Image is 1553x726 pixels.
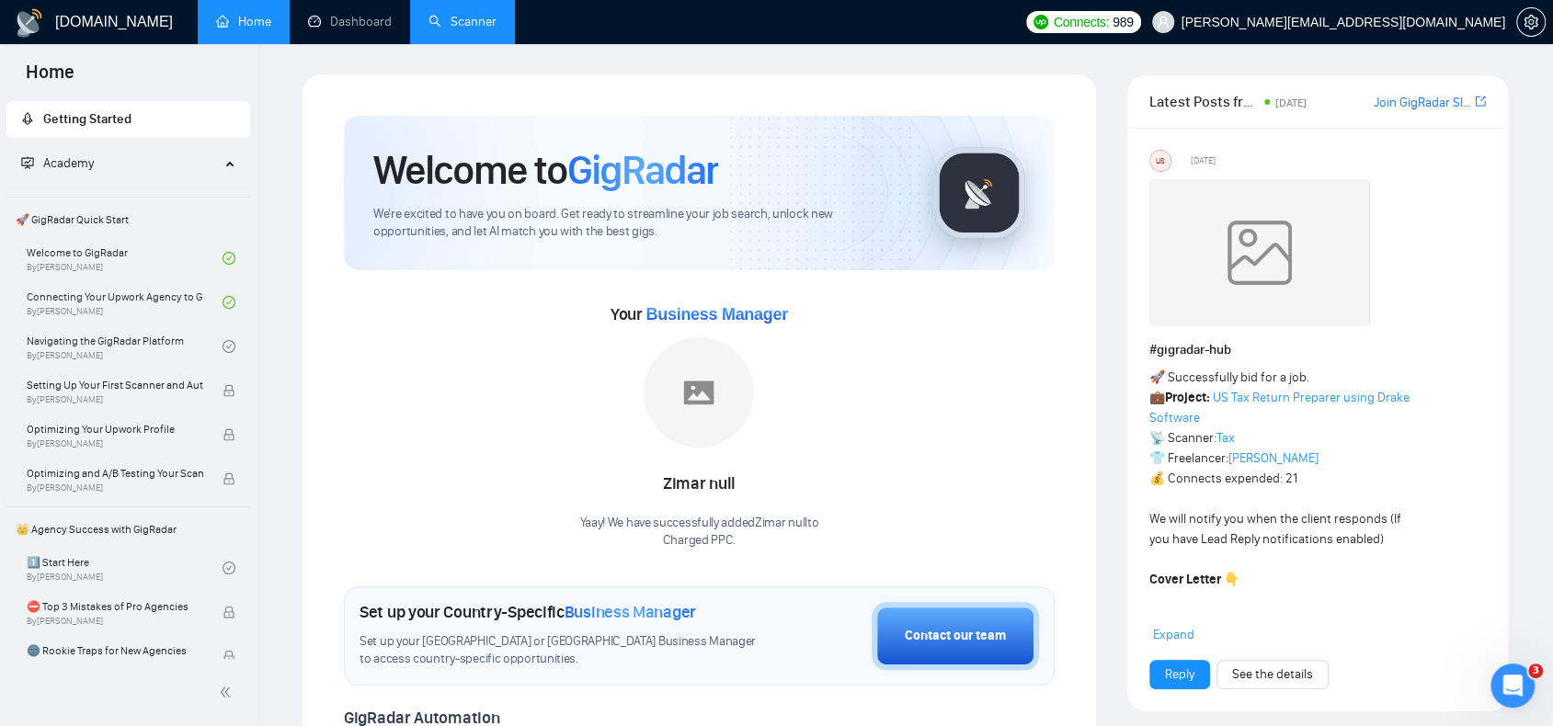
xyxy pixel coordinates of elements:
[21,156,34,169] span: fund-projection-screen
[21,112,34,125] span: rocket
[223,472,235,485] span: lock
[579,469,818,500] div: Zimar null
[15,8,44,38] img: logo
[27,238,223,278] a: Welcome to GigRadarBy[PERSON_NAME]
[1475,94,1486,108] span: export
[579,532,818,550] p: Charged PPC .
[21,155,94,171] span: Academy
[219,683,237,701] span: double-left
[223,562,235,574] span: check-circle
[1157,16,1170,28] span: user
[360,602,696,622] h1: Set up your Country-Specific
[27,597,203,616] span: ⛔ Top 3 Mistakes of Pro Agencies
[567,145,718,195] span: GigRadar
[8,511,248,548] span: 👑 Agency Success with GigRadar
[1374,93,1471,113] a: Join GigRadar Slack Community
[1228,450,1319,466] a: [PERSON_NAME]
[27,464,203,482] span: Optimizing and A/B Testing Your Scanner for Better Results
[27,282,223,323] a: Connecting Your Upwork Agency to GigRadarBy[PERSON_NAME]
[6,101,250,138] li: Getting Started
[1165,390,1210,405] strong: Project:
[8,201,248,238] span: 🚀 GigRadar Quick Start
[644,337,754,448] img: placeholder.png
[223,384,235,397] span: lock
[1149,340,1486,360] h1: # gigradar-hub
[27,438,203,449] span: By [PERSON_NAME]
[1149,390,1410,425] a: US Tax Return Preparer using Drake Software
[27,482,203,493] span: By [PERSON_NAME]
[1191,153,1216,169] span: [DATE]
[27,548,223,588] a: 1️⃣ Start HereBy[PERSON_NAME]
[373,206,904,241] span: We're excited to have you on board. Get ready to streamline your job search, unlock new opportuni...
[1149,179,1370,326] img: weqQh+iSagEgQAAAABJRU5ErkJggg==
[905,626,1006,646] div: Contact our team
[223,252,235,265] span: check-circle
[1033,15,1048,29] img: upwork-logo.png
[872,602,1039,670] button: Contact our team
[223,296,235,309] span: check-circle
[43,155,94,171] span: Academy
[1516,7,1546,37] button: setting
[27,376,203,394] span: Setting Up Your First Scanner and Auto-Bidder
[223,428,235,441] span: lock
[1516,15,1546,29] a: setting
[27,616,203,627] span: By [PERSON_NAME]
[373,145,718,195] h1: Welcome to
[1150,151,1170,171] div: US
[1475,93,1486,110] a: export
[223,650,235,663] span: lock
[611,304,788,324] span: Your
[223,606,235,618] span: lock
[27,394,203,405] span: By [PERSON_NAME]
[1113,12,1133,32] span: 989
[27,641,203,660] span: 🌚 Rookie Traps for New Agencies
[27,326,223,367] a: Navigating the GigRadar PlatformBy[PERSON_NAME]
[428,14,497,29] a: searchScanner
[1275,96,1307,109] span: [DATE]
[1165,664,1194,685] a: Reply
[27,420,203,438] span: Optimizing Your Upwork Profile
[1149,90,1259,113] span: Latest Posts from the GigRadar Community
[11,59,89,97] span: Home
[565,602,696,622] span: Business Manager
[645,305,787,323] span: Business Manager
[933,147,1025,239] img: gigradar-logo.png
[223,340,235,353] span: check-circle
[1517,15,1545,29] span: setting
[1153,627,1194,642] span: Expand
[1232,664,1313,685] a: See the details
[1216,430,1235,446] a: Tax
[308,14,392,29] a: dashboardDashboard
[360,633,767,668] span: Set up your [GEOGRAPHIC_DATA] or [GEOGRAPHIC_DATA] Business Manager to access country-specific op...
[1054,12,1109,32] span: Connects:
[43,111,131,127] span: Getting Started
[216,14,271,29] a: homeHome
[579,515,818,550] div: Yaay! We have successfully added Zimar null to
[1490,664,1535,708] iframe: Intercom live chat
[1216,660,1329,689] button: See the details
[1528,664,1543,678] span: 3
[1149,660,1210,689] button: Reply
[1149,572,1239,587] strong: Cover Letter 👇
